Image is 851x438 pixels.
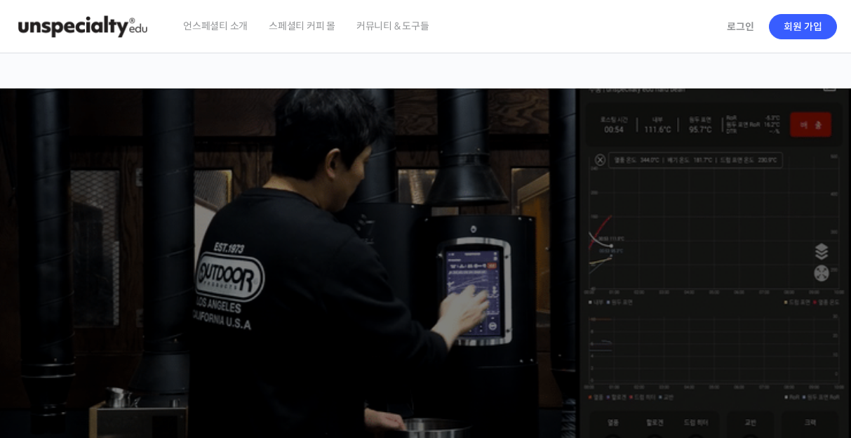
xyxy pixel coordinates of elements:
p: [PERSON_NAME]을 다하는 당신을 위해, 최고와 함께 만든 커피 클래스 [14,215,838,286]
a: 회원 가입 [769,14,837,39]
p: 시간과 장소에 구애받지 않고, 검증된 커리큘럼으로 [14,292,838,312]
a: 로그인 [718,11,763,43]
